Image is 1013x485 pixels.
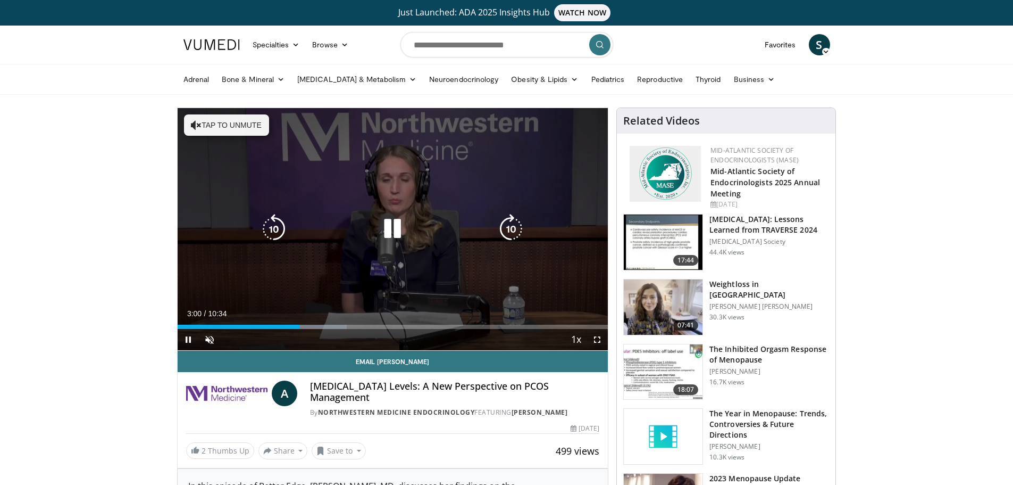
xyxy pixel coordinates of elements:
[624,280,702,335] img: 9983fed1-7565-45be-8934-aef1103ce6e2.150x105_q85_crop-smart_upscale.jpg
[587,329,608,350] button: Fullscreen
[585,69,631,90] a: Pediatrics
[306,34,355,55] a: Browse
[565,329,587,350] button: Playback Rate
[624,344,702,400] img: 283c0f17-5e2d-42ba-a87c-168d447cdba4.150x105_q85_crop-smart_upscale.jpg
[709,442,829,451] p: [PERSON_NAME]
[709,279,829,300] h3: Weightloss in [GEOGRAPHIC_DATA]
[178,108,608,351] video-js: Video Player
[571,424,599,433] div: [DATE]
[623,114,700,127] h4: Related Videos
[623,214,829,270] a: 17:44 [MEDICAL_DATA]: Lessons Learned from TRAVERSE 2024 [MEDICAL_DATA] Society 44.4K views
[623,279,829,335] a: 07:41 Weightloss in [GEOGRAPHIC_DATA] [PERSON_NAME] [PERSON_NAME] 30.3K views
[709,313,744,322] p: 30.3K views
[758,34,802,55] a: Favorites
[709,473,800,484] h3: 2023 Menopause Update
[512,408,568,417] a: [PERSON_NAME]
[178,351,608,372] a: Email [PERSON_NAME]
[186,381,267,406] img: Northwestern Medicine Endocrinology
[673,384,699,395] span: 18:07
[310,408,599,417] div: By FEATURING
[178,329,199,350] button: Pause
[215,69,291,90] a: Bone & Mineral
[186,442,254,459] a: 2 Thumbs Up
[673,255,699,266] span: 17:44
[709,367,829,376] p: [PERSON_NAME]
[709,302,829,311] p: [PERSON_NAME] [PERSON_NAME]
[183,39,240,50] img: VuMedi Logo
[204,309,206,318] span: /
[710,200,827,209] div: [DATE]
[624,215,702,270] img: 1317c62a-2f0d-4360-bee0-b1bff80fed3c.150x105_q85_crop-smart_upscale.jpg
[709,248,744,257] p: 44.4K views
[709,214,829,235] h3: [MEDICAL_DATA]: Lessons Learned from TRAVERSE 2024
[187,309,202,318] span: 3:00
[623,408,829,465] a: The Year in Menopause: Trends, Controversies & Future Directions [PERSON_NAME] 10.3K views
[709,237,829,246] p: [MEDICAL_DATA] Society
[809,34,830,55] a: S
[709,344,829,365] h3: The Inhibited Orgasm Response of Menopause
[673,320,699,331] span: 07:41
[423,69,505,90] a: Neuroendocrinology
[624,409,702,464] img: video_placeholder_short.svg
[184,114,269,136] button: Tap to unmute
[630,146,701,202] img: f382488c-070d-4809-84b7-f09b370f5972.png.150x105_q85_autocrop_double_scale_upscale_version-0.2.png
[400,32,613,57] input: Search topics, interventions
[623,344,829,400] a: 18:07 The Inhibited Orgasm Response of Menopause [PERSON_NAME] 16.7K views
[689,69,727,90] a: Thyroid
[177,69,216,90] a: Adrenal
[318,408,475,417] a: Northwestern Medicine Endocrinology
[246,34,306,55] a: Specialties
[310,381,599,404] h4: [MEDICAL_DATA] Levels: A New Perspective on PCOS Management
[631,69,689,90] a: Reproductive
[709,378,744,387] p: 16.7K views
[554,4,610,21] span: WATCH NOW
[178,325,608,329] div: Progress Bar
[199,329,220,350] button: Unmute
[505,69,584,90] a: Obesity & Lipids
[258,442,308,459] button: Share
[710,166,820,199] a: Mid-Atlantic Society of Endocrinologists 2025 Annual Meeting
[291,69,423,90] a: [MEDICAL_DATA] & Metabolism
[709,408,829,440] h3: The Year in Menopause: Trends, Controversies & Future Directions
[185,4,828,21] a: Just Launched: ADA 2025 Insights HubWATCH NOW
[202,446,206,456] span: 2
[727,69,782,90] a: Business
[208,309,227,318] span: 10:34
[710,146,799,165] a: Mid-Atlantic Society of Endocrinologists (MASE)
[556,445,599,457] span: 499 views
[312,442,366,459] button: Save to
[272,381,297,406] a: A
[709,453,744,462] p: 10.3K views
